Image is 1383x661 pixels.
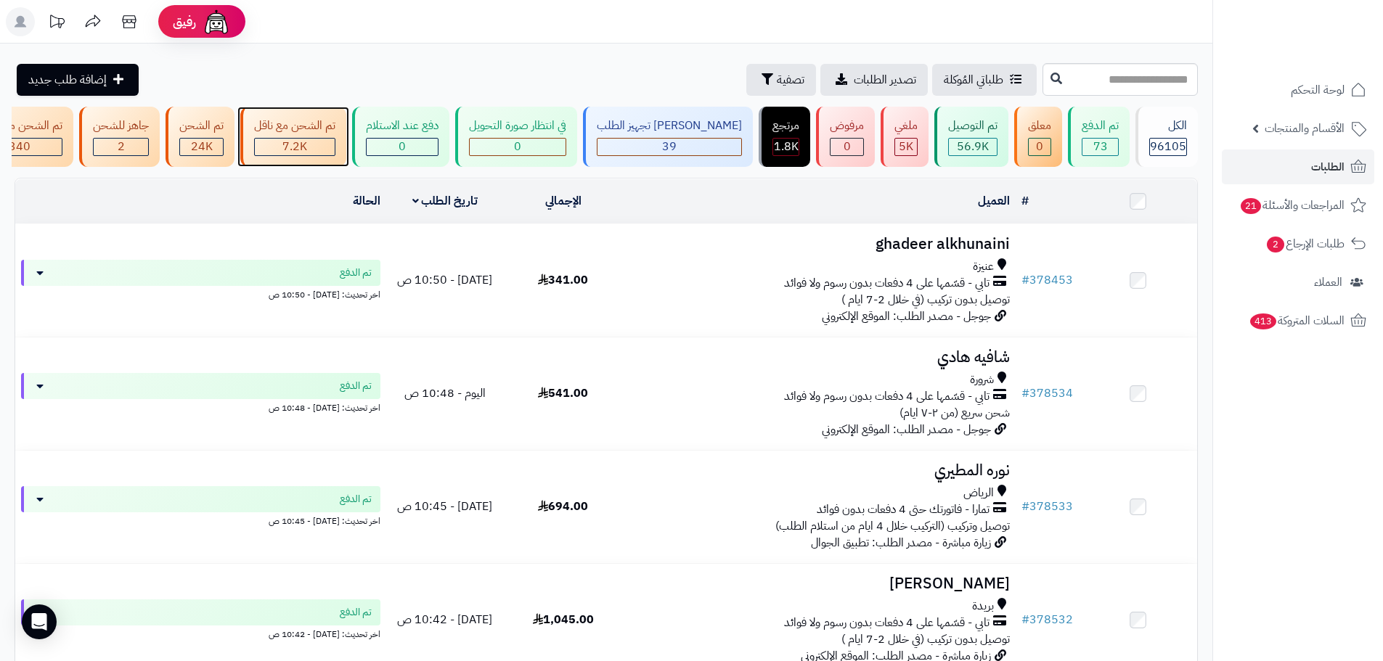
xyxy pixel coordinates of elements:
[1222,265,1374,300] a: العملاء
[1265,234,1345,254] span: طلبات الإرجاع
[514,138,521,155] span: 0
[949,139,997,155] div: 56920
[340,605,372,620] span: تم الدفع
[76,107,163,167] a: جاهز للشحن 2
[1150,138,1186,155] span: 96105
[397,498,492,515] span: [DATE] - 10:45 ص
[1093,138,1108,155] span: 73
[397,271,492,289] span: [DATE] - 10:50 ص
[1222,73,1374,107] a: لوحة التحكم
[1021,498,1029,515] span: #
[9,138,30,155] span: 340
[777,71,804,89] span: تصفية
[1021,611,1073,628] a: #378532
[820,64,928,96] a: تصدير الطلبات
[255,139,335,155] div: 7222
[340,492,372,506] span: تم الدفع
[957,138,989,155] span: 56.9K
[895,139,917,155] div: 4993
[94,139,148,155] div: 2
[93,118,149,134] div: جاهز للشحن
[662,138,677,155] span: 39
[1082,118,1119,134] div: تم الدفع
[452,107,580,167] a: في انتظار صورة التحويل 0
[1314,272,1342,292] span: العملاء
[841,291,1010,308] span: توصيل بدون تركيب (في خلال 2-7 ايام )
[179,118,224,134] div: تم الشحن
[772,118,799,134] div: مرتجع
[1021,271,1073,289] a: #378453
[1133,107,1201,167] a: الكل96105
[597,118,742,134] div: [PERSON_NAME] تجهيز الطلب
[948,118,998,134] div: تم التوصيل
[817,501,990,518] span: تمارا - فاتورتك حتى 4 دفعات بدون فوائد
[1021,498,1073,515] a: #378533
[830,118,864,134] div: مرفوض
[784,615,990,631] span: تابي - قسّمها على 4 دفعات بدون رسوم ولا فوائد
[597,139,741,155] div: 39
[1021,611,1029,628] span: #
[1021,385,1029,402] span: #
[628,575,1010,592] h3: [PERSON_NAME]
[1222,226,1374,261] a: طلبات الإرجاع2
[1149,118,1187,134] div: الكل
[813,107,878,167] a: مرفوض 0
[254,118,335,134] div: تم الشحن مع ناقل
[1028,118,1051,134] div: معلق
[1250,313,1276,329] span: 413
[1222,303,1374,338] a: السلات المتروكة413
[978,192,1010,210] a: العميل
[628,349,1010,366] h3: شافيه هادي
[899,404,1010,422] span: شحن سريع (من ٢-٧ ايام)
[970,371,994,388] span: شرورة
[1021,271,1029,289] span: #
[545,192,582,210] a: الإجمالي
[38,7,75,40] a: تحديثات المنصة
[854,71,916,89] span: تصدير الطلبات
[580,107,756,167] a: [PERSON_NAME] تجهيز الطلب 39
[844,138,851,155] span: 0
[1265,118,1345,139] span: الأقسام والمنتجات
[21,286,380,301] div: اخر تحديث: [DATE] - 10:50 ص
[774,138,799,155] span: 1.8K
[399,138,406,155] span: 0
[973,258,994,275] span: عنيزة
[931,107,1011,167] a: تم التوصيل 56.9K
[163,107,237,167] a: تم الشحن 24K
[972,598,994,615] span: بريدة
[841,631,1010,648] span: توصيل بدون تركيب (في خلال 2-7 ايام )
[1021,385,1073,402] a: #378534
[21,625,380,641] div: اخر تحديث: [DATE] - 10:42 ص
[118,138,125,155] span: 2
[1239,195,1345,215] span: المراجعات والأسئلة
[202,7,231,36] img: ai-face.png
[899,138,913,155] span: 5K
[17,64,139,96] a: إضافة طلب جديد
[538,271,588,289] span: 341.00
[412,192,478,210] a: تاريخ الطلب
[628,236,1010,253] h3: ghadeer alkhunaini
[1082,139,1118,155] div: 73
[746,64,816,96] button: تصفية
[1222,188,1374,223] a: المراجعات والأسئلة21
[628,462,1010,479] h3: نوره المطيري
[1291,80,1345,100] span: لوحة التحكم
[538,498,588,515] span: 694.00
[894,118,918,134] div: ملغي
[1249,311,1345,331] span: السلات المتروكة
[1311,157,1345,177] span: الطلبات
[353,192,380,210] a: الحالة
[180,139,223,155] div: 24029
[470,139,566,155] div: 0
[756,107,813,167] a: مرتجع 1.8K
[1021,192,1029,210] a: #
[1011,107,1065,167] a: معلق 0
[28,71,107,89] span: إضافة طلب جديد
[191,138,213,155] span: 24K
[366,118,438,134] div: دفع عند الاستلام
[397,611,492,628] span: [DATE] - 10:42 ص
[775,517,1010,535] span: توصيل وتركيب (التركيب خلال 4 ايام من استلام الطلب)
[1065,107,1133,167] a: تم الدفع 73
[533,611,594,628] span: 1,045.00
[784,275,990,292] span: تابي - قسّمها على 4 دفعات بدون رسوم ولا فوائد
